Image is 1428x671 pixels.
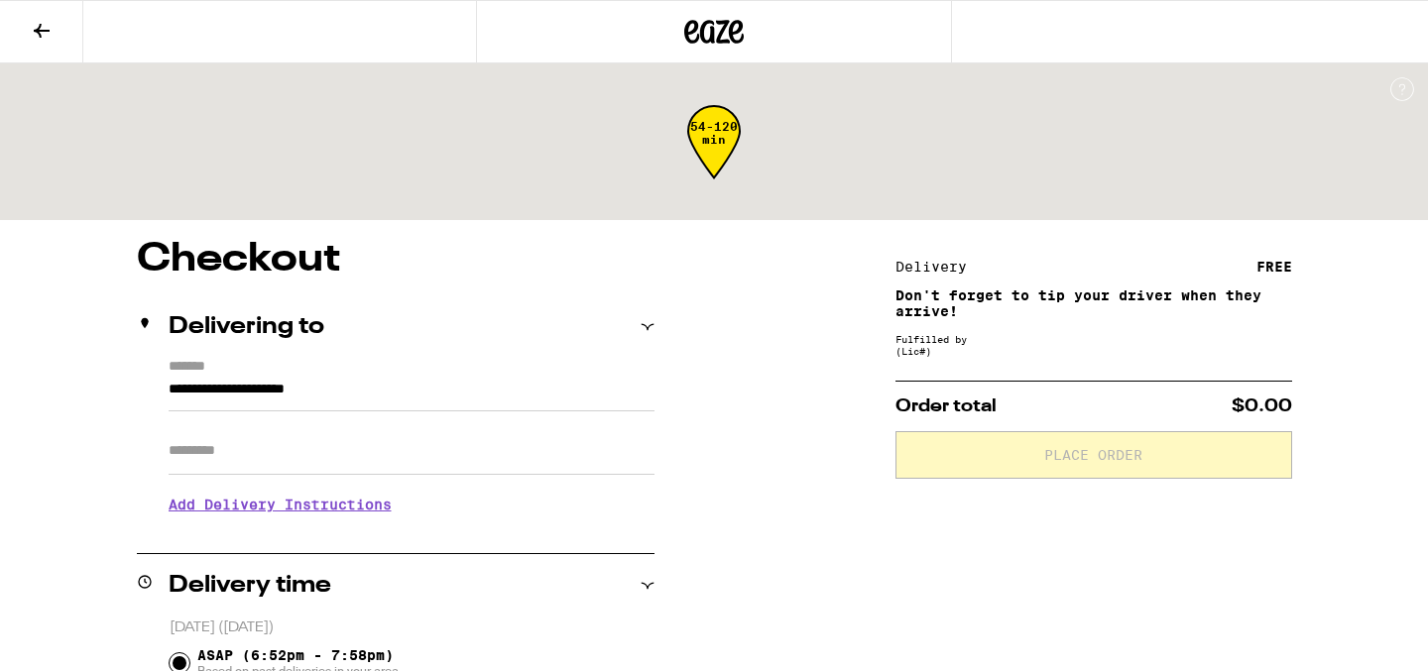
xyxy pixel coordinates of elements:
[1256,260,1292,274] div: FREE
[895,260,981,274] div: Delivery
[895,287,1292,319] p: Don't forget to tip your driver when they arrive!
[687,120,741,194] div: 54-120 min
[895,397,997,415] span: Order total
[169,315,324,339] h2: Delivering to
[1044,448,1142,462] span: Place Order
[1232,397,1292,415] span: $0.00
[169,527,654,543] p: We'll contact you at [PHONE_NUMBER] when we arrive
[169,482,654,527] h3: Add Delivery Instructions
[895,431,1292,479] button: Place Order
[169,574,331,598] h2: Delivery time
[12,14,143,30] span: Hi. Need any help?
[137,240,654,280] h1: Checkout
[895,333,1292,357] div: Fulfilled by (Lic# )
[170,618,654,637] p: [DATE] ([DATE])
